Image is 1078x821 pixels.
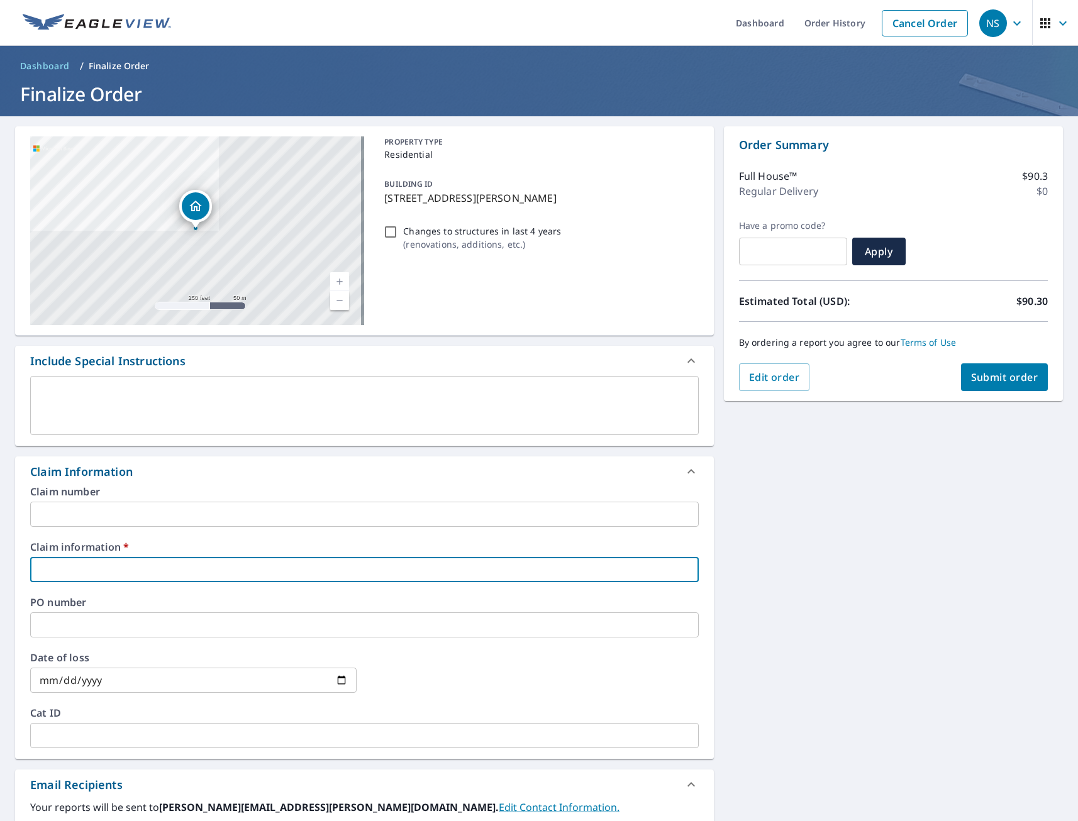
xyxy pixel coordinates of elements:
label: Date of loss [30,653,357,663]
p: Changes to structures in last 4 years [403,224,561,238]
div: Claim Information [30,463,133,480]
p: Full House™ [739,168,797,184]
label: PO number [30,597,699,607]
h1: Finalize Order [15,81,1063,107]
p: $0 [1036,184,1048,199]
a: Current Level 17, Zoom In [330,272,349,291]
b: [PERSON_NAME][EMAIL_ADDRESS][PERSON_NAME][DOMAIN_NAME]. [159,800,499,814]
p: [STREET_ADDRESS][PERSON_NAME] [384,190,693,206]
p: Residential [384,148,693,161]
span: Dashboard [20,60,70,72]
span: Edit order [749,370,800,384]
p: $90.3 [1022,168,1048,184]
li: / [80,58,84,74]
a: Cancel Order [882,10,968,36]
span: Submit order [971,370,1038,384]
nav: breadcrumb [15,56,1063,76]
p: $90.30 [1016,294,1048,309]
a: Current Level 17, Zoom Out [330,291,349,310]
p: By ordering a report you agree to our [739,337,1048,348]
a: Dashboard [15,56,75,76]
p: ( renovations, additions, etc. ) [403,238,561,251]
div: Email Recipients [30,776,123,793]
label: Claim number [30,487,699,497]
div: NS [979,9,1007,37]
label: Claim information [30,542,699,552]
a: EditContactInfo [499,800,620,814]
img: EV Logo [23,14,171,33]
div: Include Special Instructions [30,353,186,370]
p: Estimated Total (USD): [739,294,894,309]
button: Apply [852,238,906,265]
p: PROPERTY TYPE [384,136,693,148]
p: Finalize Order [89,60,150,72]
a: Terms of Use [901,336,957,348]
button: Submit order [961,363,1048,391]
div: Email Recipients [15,769,714,800]
div: Dropped pin, building 1, Residential property, 3703 Blanshan Dr Ames, IA 50010 [179,190,212,229]
p: Order Summary [739,136,1048,153]
div: Claim Information [15,456,714,487]
span: Apply [862,245,896,258]
button: Edit order [739,363,810,391]
div: Include Special Instructions [15,346,714,376]
label: Have a promo code? [739,220,847,231]
label: Cat ID [30,708,699,718]
p: BUILDING ID [384,179,433,189]
label: Your reports will be sent to [30,800,699,815]
p: Regular Delivery [739,184,818,199]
